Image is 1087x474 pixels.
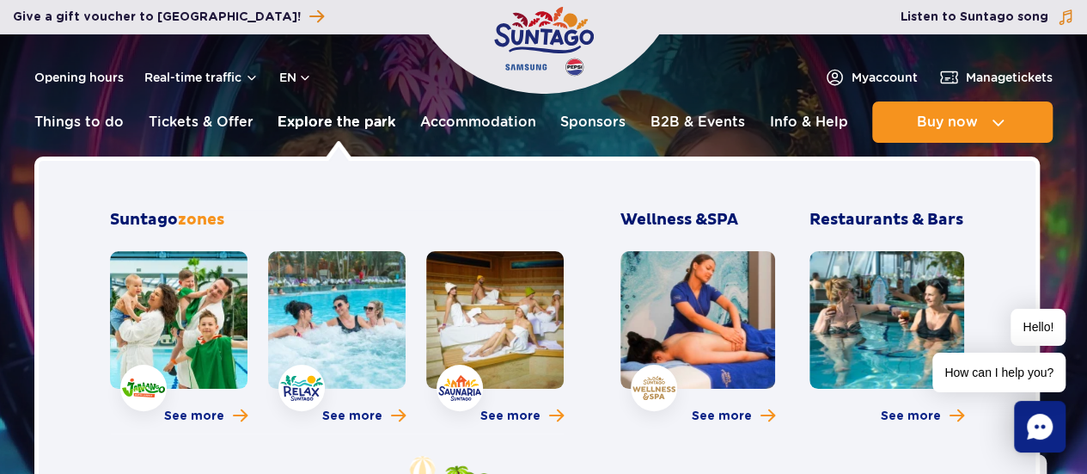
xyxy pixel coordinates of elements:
a: More about Jamango zone [164,408,247,425]
a: More about Saunaria zone [480,408,564,425]
a: Tickets & Offer [149,102,253,143]
a: Myaccount [824,67,918,88]
a: Things to do [34,102,124,143]
h2: Suntago [110,210,564,231]
span: See more [322,408,382,425]
span: Hello! [1011,309,1066,346]
a: Accommodation [420,102,536,143]
span: See more [164,408,224,425]
button: Real-time traffic [144,71,259,84]
span: zones [178,210,224,230]
a: More about Wellness & SPA [692,408,775,425]
a: B2B & Events [650,102,745,143]
h3: Restaurants & Bars [809,210,964,231]
span: See more [480,408,540,425]
a: Explore the park [278,102,395,143]
button: Buy now [872,102,1053,143]
a: More about Relax zone [322,408,406,425]
h3: Wellness & [620,210,775,231]
span: See more [692,408,752,425]
span: Manage tickets [966,69,1053,86]
a: Info & Help [769,102,847,143]
span: See more [881,408,941,425]
a: Opening hours [34,69,124,86]
span: SPA [707,210,738,230]
button: en [279,69,312,86]
span: My account [852,69,918,86]
div: Chat [1014,401,1066,452]
span: How can I help you? [932,353,1066,392]
a: Sponsors [560,102,626,143]
a: Managetickets [938,67,1053,88]
a: More about Restaurants & Bars [881,408,964,425]
span: Buy now [916,114,977,130]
